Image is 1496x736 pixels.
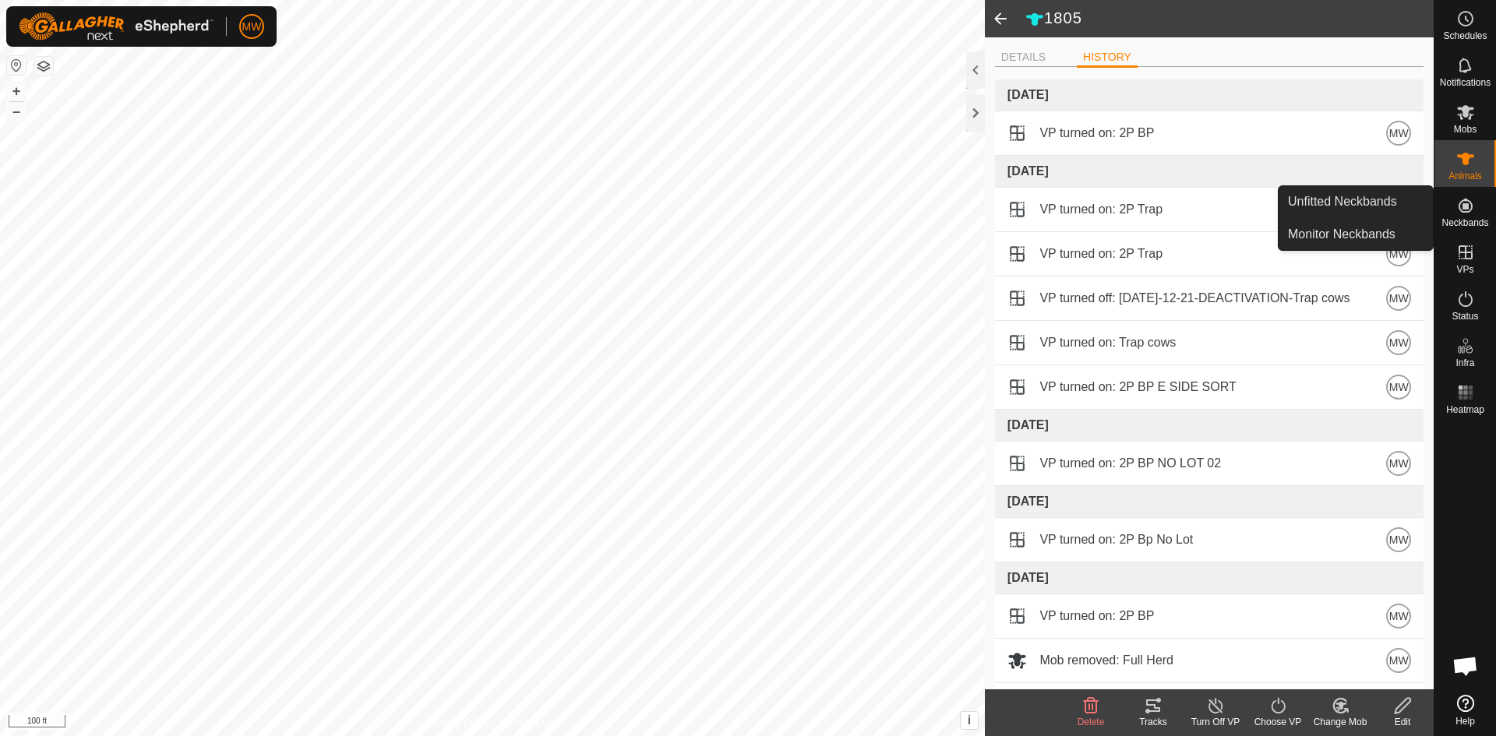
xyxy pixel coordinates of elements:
span: VP turned off: [DATE]-12-21-DEACTIVATION-Trap cows [1039,289,1350,308]
span: Help [1455,717,1475,726]
li: DETAILS [995,49,1052,65]
span: Delete [1078,717,1105,727]
div: Edit [1371,715,1434,729]
span: Unfitted Neckbands [1288,192,1397,211]
button: i [961,712,978,729]
img: Gallagher Logo [19,12,213,40]
a: Monitor Neckbands [1279,219,1433,250]
span: [DATE] [1007,88,1049,101]
span: VP turned on: 2P BP [1039,607,1154,625]
span: MW [1389,652,1409,669]
span: Animals [1448,171,1482,181]
a: Unfitted Neckbands [1279,186,1433,217]
div: Tracks [1122,715,1184,729]
li: HISTORY [1077,49,1138,68]
span: MW [1389,455,1409,472]
div: Change Mob [1309,715,1371,729]
span: VP turned on: Trap cows [1039,333,1176,352]
div: Choose VP [1247,715,1309,729]
span: MW [1389,125,1409,142]
span: [DATE] [1007,164,1049,178]
span: VP turned on: 2P BP [1039,124,1154,143]
a: Privacy Policy [431,716,489,730]
span: Mobs [1454,125,1477,134]
span: Heatmap [1446,405,1484,414]
span: MW [242,19,262,35]
span: MW [1389,607,1409,625]
span: VP turned on: 2P BP NO LOT 02 [1039,454,1221,473]
button: Map Layers [34,57,53,76]
span: MW [1389,379,1409,396]
span: VP turned on: 2P Trap [1039,245,1163,263]
a: Help [1434,688,1496,732]
button: + [7,82,26,100]
span: VP turned on: 2P Bp No Lot [1039,530,1193,549]
span: [DATE] [1007,418,1049,431]
button: Reset Map [7,56,26,75]
span: VP turned on: 2P BP E SIDE SORT [1039,378,1236,396]
span: Status [1452,312,1478,321]
a: Contact Us [508,716,554,730]
span: i [968,713,971,727]
span: Infra [1455,358,1474,368]
span: Schedules [1443,31,1487,40]
span: Monitor Neckbands [1288,225,1395,244]
div: Turn Off VP [1184,715,1247,729]
span: [DATE] [1007,571,1049,584]
button: – [7,102,26,121]
span: MW [1389,334,1409,351]
span: MW [1389,245,1409,262]
span: VPs [1456,265,1473,274]
span: [DATE] [1007,495,1049,508]
a: Open chat [1442,643,1489,689]
span: MW [1389,290,1409,307]
h2: 1805 [1025,9,1434,29]
span: Notifications [1440,78,1491,87]
span: MW [1389,531,1409,548]
span: Neckbands [1441,218,1488,227]
span: Mob removed: Full Herd [1039,651,1173,670]
span: VP turned on: 2P Trap [1039,200,1163,219]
